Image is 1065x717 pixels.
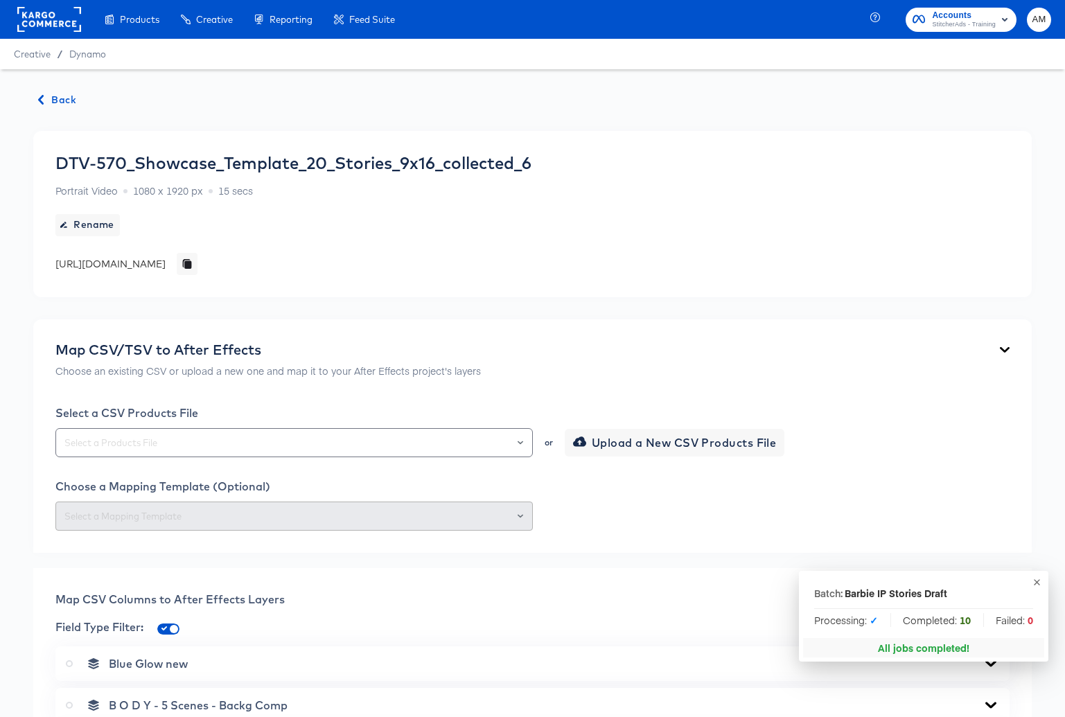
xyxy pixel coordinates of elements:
[55,406,1010,420] div: Select a CSV Products File
[51,48,69,60] span: /
[55,342,481,358] div: Map CSV/TSV to After Effects
[932,8,996,23] span: Accounts
[349,14,395,25] span: Feed Suite
[565,429,785,457] button: Upload a New CSV Products File
[109,698,288,712] span: B O D Y - 5 Scenes - Backg Comp
[996,613,1033,627] span: Failed:
[62,435,527,451] input: Select a Products File
[1032,12,1046,28] span: AM
[55,592,285,606] span: Map CSV Columns to After Effects Layers
[814,586,843,600] p: Batch:
[55,153,531,172] div: DTV-570_Showcase_Template_20_Stories_9x16_collected_6
[55,184,118,197] span: Portrait Video
[61,216,114,233] span: Rename
[870,613,878,627] strong: ✓
[814,613,878,627] span: Processing:
[55,364,481,378] p: Choose an existing CSV or upload a new one and map it to your After Effects project's layers
[543,439,554,447] div: or
[903,613,971,627] span: Completed:
[906,8,1016,32] button: AccountsStitcherAds - Training
[196,14,233,25] span: Creative
[960,613,971,627] strong: 10
[1027,8,1051,32] button: AM
[55,214,120,236] button: Rename
[69,48,106,60] a: Dynamo
[518,433,523,452] button: Open
[270,14,313,25] span: Reporting
[55,620,143,634] span: Field Type Filter:
[932,19,996,30] span: StitcherAds - Training
[39,91,76,109] span: Back
[845,586,947,600] div: Barbie IP Stories Draft
[120,14,159,25] span: Products
[133,184,203,197] span: 1080 x 1920 px
[109,657,188,671] span: Blue Glow new
[55,257,166,271] div: [URL][DOMAIN_NAME]
[1028,613,1033,627] strong: 0
[55,479,1010,493] div: Choose a Mapping Template (Optional)
[14,48,51,60] span: Creative
[576,433,777,452] span: Upload a New CSV Products File
[878,641,969,655] div: All jobs completed!
[33,91,82,109] button: Back
[218,184,253,197] span: 15 secs
[62,508,527,524] input: Select a Mapping Template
